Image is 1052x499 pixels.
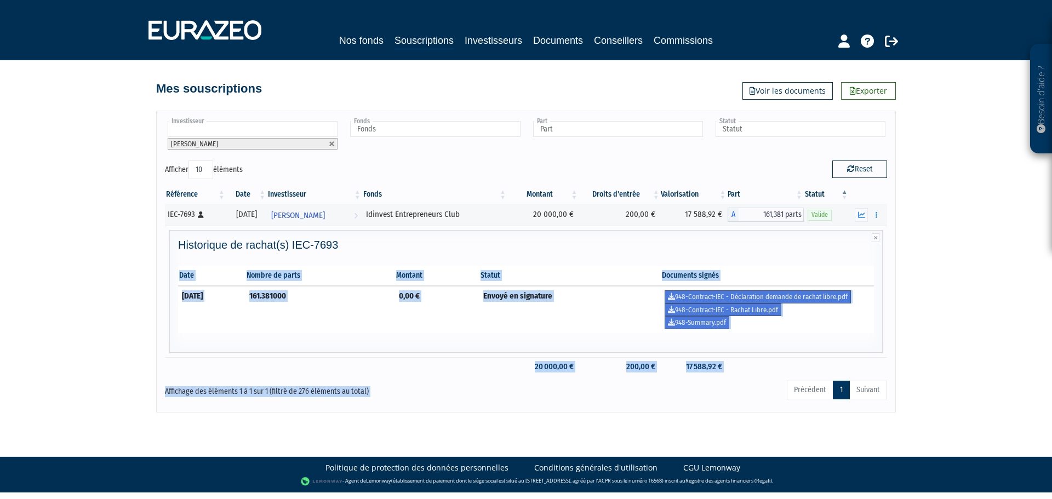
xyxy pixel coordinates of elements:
a: Investisseurs [465,33,522,48]
td: 17 588,92 € [661,204,728,226]
th: Droits d'entrée: activer pour trier la colonne par ordre croissant [579,185,661,204]
div: Affichage des éléments 1 à 1 sur 1 (filtré de 276 éléments au total) [165,380,456,397]
td: 161.381000 [245,286,395,333]
td: Envoyé en signature [479,286,661,333]
th: Documents signés [661,266,874,286]
p: Besoin d'aide ? [1035,50,1048,148]
a: Souscriptions [395,33,454,50]
h4: Mes souscriptions [156,82,262,95]
a: 948-Contract-IEC - Rachat Libre.pdf [665,303,781,317]
div: A - Idinvest Entrepreneurs Club [728,208,804,222]
td: 200,00 € [579,357,661,376]
a: 948-Summary.pdf [665,316,729,329]
i: [Français] Personne physique [198,211,204,218]
a: Exporter [841,82,896,100]
td: 20 000,00 € [507,357,579,376]
th: Statut : activer pour trier la colonne par ordre d&eacute;croissant [804,185,849,204]
div: [DATE] [230,209,264,220]
td: 0,00 € [395,286,479,333]
td: 200,00 € [579,204,661,226]
a: Lemonway [366,478,391,485]
th: Référence : activer pour trier la colonne par ordre croissant [165,185,226,204]
div: - Agent de (établissement de paiement dont le siège social est situé au [STREET_ADDRESS], agréé p... [11,476,1041,487]
th: Nombre de parts [245,266,395,286]
span: Valide [808,210,832,220]
th: Part: activer pour trier la colonne par ordre croissant [728,185,804,204]
div: IEC-7693 [168,209,222,220]
span: [PERSON_NAME] [171,140,218,148]
a: [PERSON_NAME] [267,204,362,226]
a: CGU Lemonway [683,462,740,473]
span: 161,381 parts [739,208,804,222]
a: Voir les documents [742,82,833,100]
i: Voir l'investisseur [354,205,358,226]
td: 17 588,92 € [661,357,728,376]
a: Conditions générales d'utilisation [534,462,658,473]
span: A [728,208,739,222]
a: 1 [833,381,850,399]
th: Montant: activer pour trier la colonne par ordre croissant [507,185,579,204]
th: Valorisation: activer pour trier la colonne par ordre croissant [661,185,728,204]
th: Fonds: activer pour trier la colonne par ordre croissant [362,185,507,204]
button: Reset [832,160,887,178]
img: logo-lemonway.png [301,476,343,487]
a: Politique de protection des données personnelles [325,462,508,473]
a: Conseillers [594,33,643,48]
th: Montant [395,266,479,286]
td: [DATE] [178,286,245,333]
a: Documents [533,33,583,48]
h4: Historique de rachat(s) IEC-7693 [178,239,874,251]
label: Afficher éléments [165,160,243,179]
th: Date: activer pour trier la colonne par ordre croissant [226,185,267,204]
th: Statut [479,266,661,286]
a: 948-Contract-IEC - Déclaration demande de rachat libre.pdf [665,290,851,303]
span: [PERSON_NAME] [271,205,325,226]
a: Nos fonds [339,33,384,48]
th: Investisseur: activer pour trier la colonne par ordre croissant [267,185,362,204]
td: 20 000,00 € [507,204,579,226]
a: Commissions [654,33,713,48]
th: Date [178,266,245,286]
a: Registre des agents financiers (Regafi) [685,478,772,485]
img: 1732889491-logotype_eurazeo_blanc_rvb.png [148,20,261,40]
div: Idinvest Entrepreneurs Club [366,209,504,220]
select: Afficheréléments [188,160,213,179]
